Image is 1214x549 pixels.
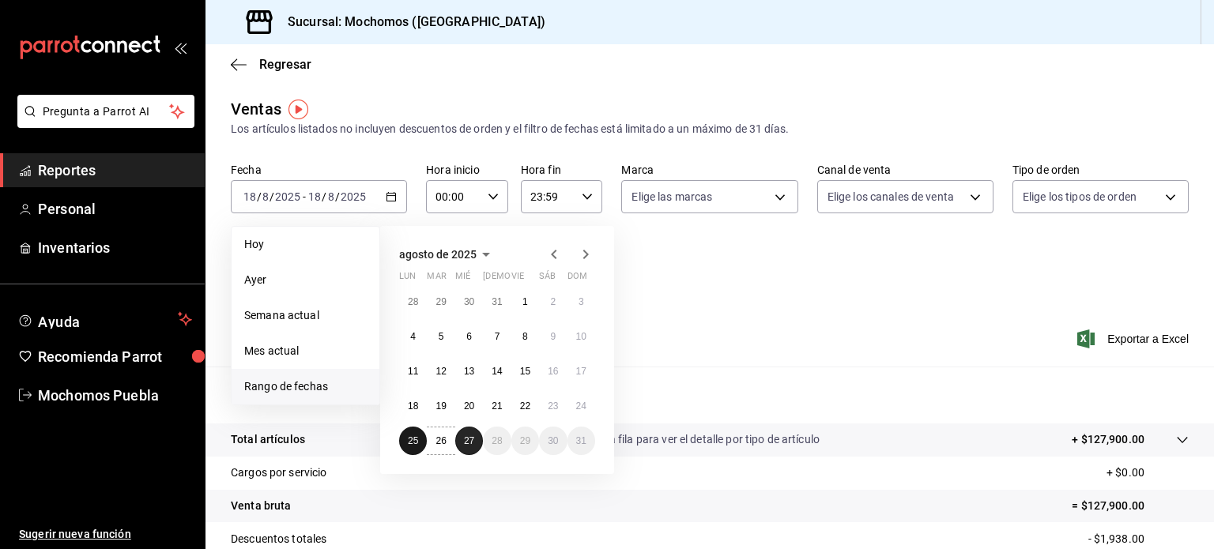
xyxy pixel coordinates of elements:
[1072,498,1189,514] p: = $127,900.00
[455,427,483,455] button: 27 de agosto de 2025
[621,164,797,175] label: Marca
[511,322,539,351] button: 8 de agosto de 2025
[550,296,556,307] abbr: 2 de agosto de 2025
[455,392,483,420] button: 20 de agosto de 2025
[38,310,172,329] span: Ayuda
[38,385,192,406] span: Mochomos Puebla
[464,296,474,307] abbr: 30 de julio de 2025
[464,366,474,377] abbr: 13 de agosto de 2025
[270,190,274,203] span: /
[522,296,528,307] abbr: 1 de agosto de 2025
[243,190,257,203] input: --
[435,366,446,377] abbr: 12 de agosto de 2025
[483,271,576,288] abbr: jueves
[335,190,340,203] span: /
[399,245,496,264] button: agosto de 2025
[550,331,556,342] abbr: 9 de agosto de 2025
[483,427,511,455] button: 28 de agosto de 2025
[17,95,194,128] button: Pregunta a Parrot AI
[492,296,502,307] abbr: 31 de julio de 2025
[828,189,954,205] span: Elige los canales de venta
[174,41,187,54] button: open_drawer_menu
[427,392,454,420] button: 19 de agosto de 2025
[483,322,511,351] button: 7 de agosto de 2025
[557,431,820,448] p: Da clic en la fila para ver el detalle por tipo de artículo
[435,435,446,446] abbr: 26 de agosto de 2025
[11,115,194,131] a: Pregunta a Parrot AI
[38,237,192,258] span: Inventarios
[288,100,308,119] button: Tooltip marker
[539,271,556,288] abbr: sábado
[539,288,567,316] button: 2 de agosto de 2025
[435,400,446,412] abbr: 19 de agosto de 2025
[231,464,327,481] p: Cargos por servicio
[511,357,539,385] button: 15 de agosto de 2025
[1088,531,1189,547] p: - $1,938.00
[408,296,418,307] abbr: 28 de julio de 2025
[567,271,587,288] abbr: domingo
[579,296,584,307] abbr: 3 de agosto de 2025
[567,392,595,420] button: 24 de agosto de 2025
[43,103,170,120] span: Pregunta a Parrot AI
[231,385,1189,404] p: Resumen
[521,164,603,175] label: Hora fin
[231,498,291,514] p: Venta bruta
[427,357,454,385] button: 12 de agosto de 2025
[539,322,567,351] button: 9 de agosto de 2025
[492,435,502,446] abbr: 28 de agosto de 2025
[522,331,528,342] abbr: 8 de agosto de 2025
[455,357,483,385] button: 13 de agosto de 2025
[1023,189,1137,205] span: Elige los tipos de orden
[426,164,508,175] label: Hora inicio
[244,378,367,395] span: Rango de fechas
[548,400,558,412] abbr: 23 de agosto de 2025
[322,190,326,203] span: /
[492,400,502,412] abbr: 21 de agosto de 2025
[340,190,367,203] input: ----
[38,160,192,181] span: Reportes
[231,431,305,448] p: Total artículos
[548,366,558,377] abbr: 16 de agosto de 2025
[567,427,595,455] button: 31 de agosto de 2025
[576,331,586,342] abbr: 10 de agosto de 2025
[399,248,477,261] span: agosto de 2025
[520,366,530,377] abbr: 15 de agosto de 2025
[576,435,586,446] abbr: 31 de agosto de 2025
[567,357,595,385] button: 17 de agosto de 2025
[262,190,270,203] input: --
[427,271,446,288] abbr: martes
[1080,329,1189,348] button: Exportar a Excel
[455,322,483,351] button: 6 de agosto de 2025
[327,190,335,203] input: --
[576,366,586,377] abbr: 17 de agosto de 2025
[511,271,524,288] abbr: viernes
[1107,464,1189,481] p: + $0.00
[427,427,454,455] button: 26 de agosto de 2025
[259,57,311,72] span: Regresar
[483,288,511,316] button: 31 de julio de 2025
[274,190,301,203] input: ----
[399,427,427,455] button: 25 de agosto de 2025
[410,331,416,342] abbr: 4 de agosto de 2025
[483,357,511,385] button: 14 de agosto de 2025
[567,288,595,316] button: 3 de agosto de 2025
[455,271,470,288] abbr: miércoles
[632,189,712,205] span: Elige las marcas
[576,400,586,412] abbr: 24 de agosto de 2025
[19,526,192,543] span: Sugerir nueva función
[495,331,500,342] abbr: 7 de agosto de 2025
[520,435,530,446] abbr: 29 de agosto de 2025
[539,427,567,455] button: 30 de agosto de 2025
[427,322,454,351] button: 5 de agosto de 2025
[483,392,511,420] button: 21 de agosto de 2025
[520,400,530,412] abbr: 22 de agosto de 2025
[244,343,367,359] span: Mes actual
[408,366,418,377] abbr: 11 de agosto de 2025
[408,400,418,412] abbr: 18 de agosto de 2025
[539,357,567,385] button: 16 de agosto de 2025
[455,288,483,316] button: 30 de julio de 2025
[244,236,367,253] span: Hoy
[38,346,192,367] span: Recomienda Parrot
[257,190,262,203] span: /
